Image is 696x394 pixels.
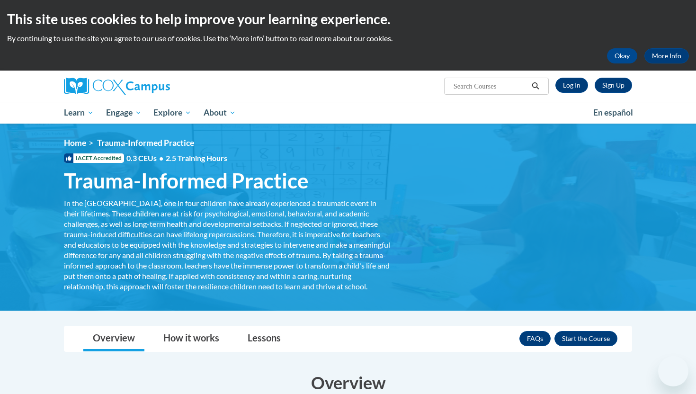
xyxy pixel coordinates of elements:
[100,102,148,124] a: Engage
[554,331,617,346] button: Enroll
[153,107,191,118] span: Explore
[595,78,632,93] a: Register
[64,107,94,118] span: Learn
[555,78,588,93] a: Log In
[83,326,144,351] a: Overview
[64,78,170,95] img: Cox Campus
[607,48,637,63] button: Okay
[106,107,142,118] span: Engage
[658,356,688,386] iframe: Button to launch messaging window
[58,102,100,124] a: Learn
[64,168,309,193] span: Trauma-Informed Practice
[7,33,689,44] p: By continuing to use the site you agree to our use of cookies. Use the ‘More info’ button to read...
[154,326,229,351] a: How it works
[593,107,633,117] span: En español
[644,48,689,63] a: More Info
[50,102,646,124] div: Main menu
[166,153,227,162] span: 2.5 Training Hours
[64,198,391,292] div: In the [GEOGRAPHIC_DATA], one in four children have already experienced a traumatic event in thei...
[126,153,227,163] span: 0.3 CEUs
[519,331,551,346] a: FAQs
[97,138,194,148] span: Trauma-Informed Practice
[453,81,528,92] input: Search Courses
[64,138,86,148] a: Home
[238,326,290,351] a: Lessons
[64,153,124,163] span: IACET Accredited
[587,103,639,123] a: En español
[197,102,242,124] a: About
[528,81,543,92] button: Search
[64,78,244,95] a: Cox Campus
[147,102,197,124] a: Explore
[204,107,236,118] span: About
[159,153,163,162] span: •
[7,9,689,28] h2: This site uses cookies to help improve your learning experience.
